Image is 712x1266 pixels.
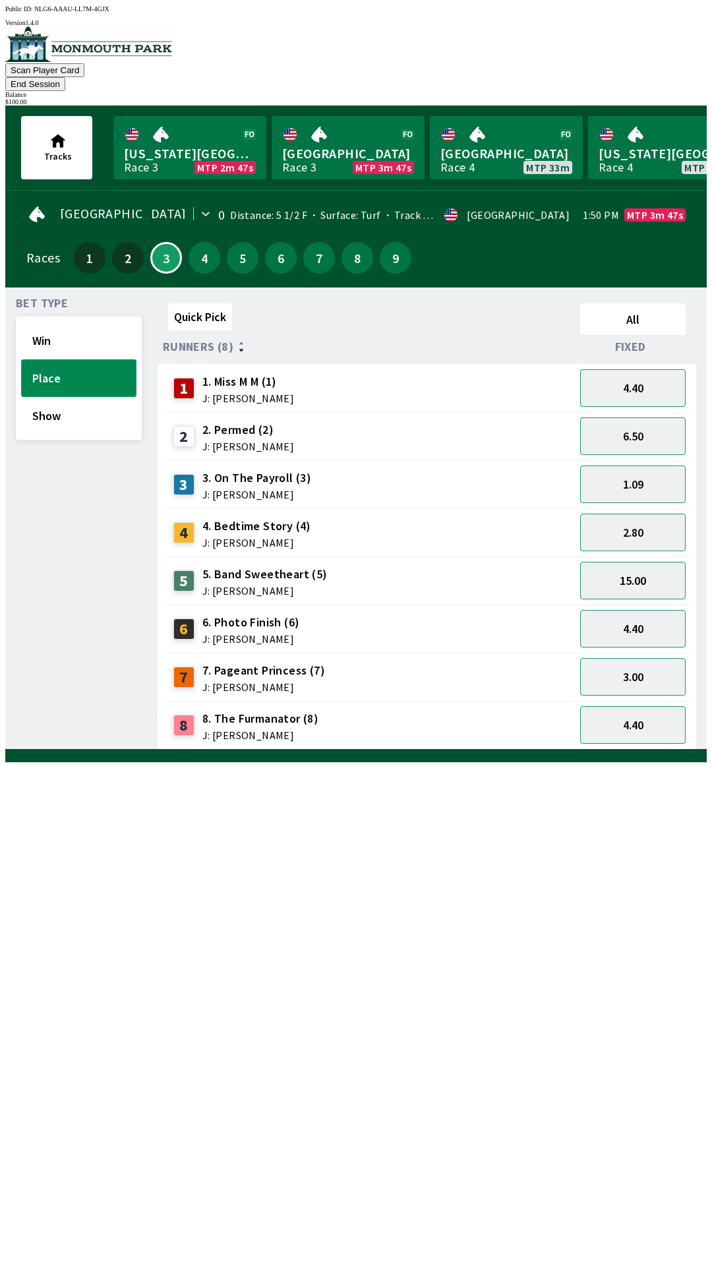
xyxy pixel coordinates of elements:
button: 4.40 [580,610,686,648]
img: venue logo [5,26,172,62]
span: Fixed [615,342,646,352]
span: Track Condition: Firm [381,208,497,222]
span: 5. Band Sweetheart (5) [202,566,328,583]
span: J: [PERSON_NAME] [202,586,328,596]
span: 4.40 [623,717,643,733]
span: [GEOGRAPHIC_DATA] [60,208,187,219]
button: 4.40 [580,369,686,407]
span: Show [32,408,125,423]
button: 3 [150,242,182,274]
div: 0 [218,210,225,220]
div: Version 1.4.0 [5,19,707,26]
span: Quick Pick [174,309,226,324]
div: Fixed [575,340,691,353]
span: 7 [307,253,332,262]
span: 4.40 [623,621,643,636]
button: 4.40 [580,706,686,744]
button: 4 [189,242,220,274]
div: Race 3 [282,162,316,173]
div: Public ID: [5,5,707,13]
div: 7 [173,667,194,688]
button: 1 [74,242,105,274]
div: $ 100.00 [5,98,707,105]
button: Show [21,397,136,435]
button: 2.80 [580,514,686,551]
button: 9 [380,242,411,274]
span: 15.00 [620,573,646,588]
div: 3 [173,474,194,495]
button: Scan Player Card [5,63,84,77]
span: [GEOGRAPHIC_DATA] [440,145,572,162]
span: 4.40 [623,380,643,396]
span: MTP 3m 47s [627,210,683,220]
span: 1.09 [623,477,643,492]
span: 6. Photo Finish (6) [202,614,300,631]
span: MTP 33m [526,162,570,173]
a: [GEOGRAPHIC_DATA]Race 4MTP 33m [430,116,583,179]
span: J: [PERSON_NAME] [202,489,311,500]
div: 8 [173,715,194,736]
span: 6.50 [623,429,643,444]
span: All [586,312,680,327]
span: 2 [115,253,140,262]
span: 1. Miss M M (1) [202,373,294,390]
span: 3 [155,255,177,261]
span: 3. On The Payroll (3) [202,469,311,487]
button: 2 [112,242,144,274]
div: 1 [173,378,194,399]
button: 6.50 [580,417,686,455]
div: Race 4 [440,162,475,173]
button: Quick Pick [168,303,232,330]
div: Balance [5,91,707,98]
button: 6 [265,242,297,274]
span: MTP 2m 47s [197,162,253,173]
div: 5 [173,570,194,591]
span: NLG6-AAAU-LL7M-4GJX [34,5,109,13]
span: Tracks [44,150,72,162]
span: 8. The Furmanator (8) [202,710,318,727]
span: Surface: Turf [307,208,381,222]
span: J: [PERSON_NAME] [202,730,318,740]
span: Win [32,333,125,348]
span: 5 [230,253,255,262]
div: Races [26,253,60,263]
button: 15.00 [580,562,686,599]
button: 7 [303,242,335,274]
button: End Session [5,77,65,91]
a: [US_STATE][GEOGRAPHIC_DATA]Race 3MTP 2m 47s [113,116,266,179]
button: 3.00 [580,658,686,696]
div: 6 [173,618,194,640]
button: 1.09 [580,466,686,503]
span: MTP 3m 47s [355,162,411,173]
span: 7. Pageant Princess (7) [202,662,325,679]
span: J: [PERSON_NAME] [202,537,311,548]
a: [GEOGRAPHIC_DATA]Race 3MTP 3m 47s [272,116,425,179]
span: [US_STATE][GEOGRAPHIC_DATA] [124,145,256,162]
span: 1:50 PM [583,210,619,220]
div: Runners (8) [163,340,575,353]
span: 8 [345,253,370,262]
span: [GEOGRAPHIC_DATA] [282,145,414,162]
span: J: [PERSON_NAME] [202,393,294,404]
span: J: [PERSON_NAME] [202,634,300,644]
button: Win [21,322,136,359]
span: 4. Bedtime Story (4) [202,518,311,535]
span: J: [PERSON_NAME] [202,682,325,692]
span: 9 [383,253,408,262]
span: Bet Type [16,298,68,309]
div: 4 [173,522,194,543]
span: 3.00 [623,669,643,684]
button: Place [21,359,136,397]
span: 2.80 [623,525,643,540]
span: 6 [268,253,293,262]
span: 2. Permed (2) [202,421,294,438]
span: Distance: 5 1/2 F [230,208,307,222]
div: Race 4 [599,162,633,173]
div: Race 3 [124,162,158,173]
span: 4 [192,253,217,262]
span: J: [PERSON_NAME] [202,441,294,452]
button: All [580,303,686,335]
div: [GEOGRAPHIC_DATA] [467,210,570,220]
div: 2 [173,426,194,447]
span: Runners (8) [163,342,233,352]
